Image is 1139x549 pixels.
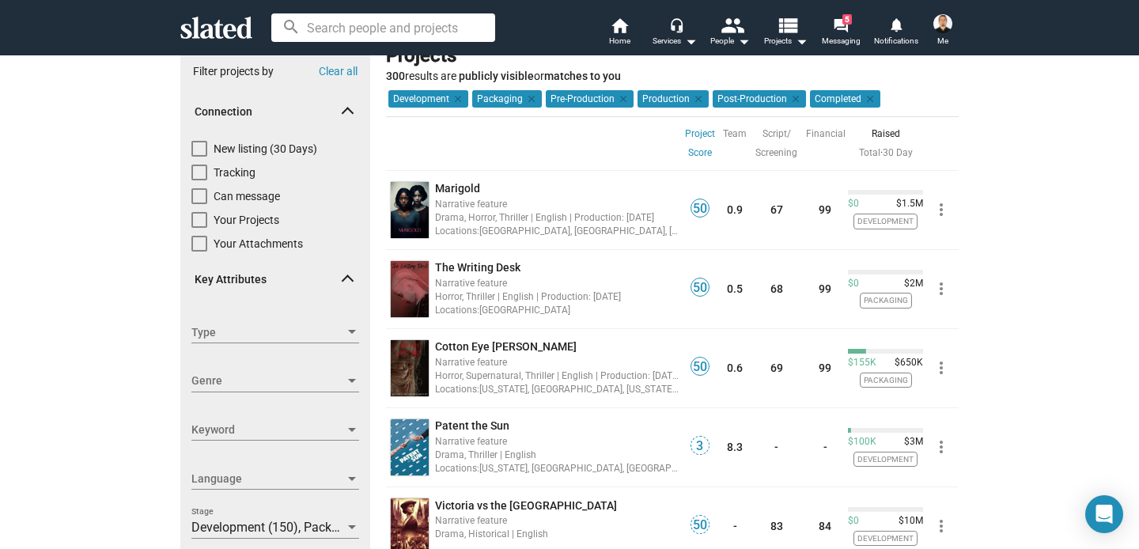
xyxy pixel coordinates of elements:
mat-icon: clear [690,92,704,106]
span: Your Attachments [214,236,303,252]
img: undefined [391,340,429,396]
div: Drama, Horror, Thriller | English | Production: [DATE] [435,210,679,225]
span: Language [191,471,345,487]
div: Narrative feature [435,513,679,528]
span: $0 [848,278,859,290]
button: Projects [758,16,813,51]
span: Development (150), Packaging (112), Pre-Production (12), Production (14), Post-Production (8), Co... [191,520,801,535]
div: Filter projects by [193,64,274,79]
a: - [774,441,778,453]
span: 3 [691,438,709,454]
div: People [710,32,750,51]
a: Cotton Eye [PERSON_NAME]Narrative featureHorror, Supernatural, Thriller | English | Production: [... [435,339,679,396]
a: 0.6 [727,362,743,374]
mat-expansion-panel-header: Connection [180,87,370,138]
div: [US_STATE], [GEOGRAPHIC_DATA], [GEOGRAPHIC_DATA], [US_STATE], [GEOGRAPHIC_DATA] [435,460,679,475]
span: Packaging [860,293,912,308]
button: People [702,16,758,51]
a: Team [723,124,747,143]
mat-chip: Development [388,90,468,108]
mat-icon: more_vert [932,437,951,456]
div: Drama, Historical | English [435,526,679,541]
a: Patent the SunNarrative featureDrama, Thriller | EnglishLocations:[US_STATE], [GEOGRAPHIC_DATA], ... [435,418,679,475]
span: Notifications [874,32,918,51]
a: undefined [388,337,432,399]
a: 99 [819,203,831,216]
mat-chip: Production [638,90,709,108]
mat-chip: Post-Production [713,90,806,108]
span: Messaging [822,32,861,51]
button: Services [647,16,702,51]
span: Type [191,324,345,341]
span: Marigold [435,182,480,195]
span: Key Attributes [195,272,343,287]
div: Services [653,32,697,51]
span: Locations: [435,463,479,474]
img: undefined [391,419,429,475]
img: Erman Kaplama [933,14,952,33]
mat-icon: clear [523,92,537,106]
span: $100K [848,436,876,449]
mat-icon: people [721,13,744,36]
span: Connection [195,104,343,119]
div: Raised [848,124,923,143]
mat-icon: forum [833,17,848,32]
span: Locations: [435,225,479,237]
span: 50 [691,517,709,533]
mat-chip: Packaging [472,90,542,108]
span: Your Projects [214,212,279,228]
a: - [733,520,737,532]
a: 83 [770,520,783,532]
span: Packaging [860,373,912,388]
a: 99 [819,362,831,374]
a: The Writing DeskNarrative featureHorror, Thriller | English | Production: [DATE]Locations:[GEOGRA... [435,260,679,317]
span: New listing (30 Days) [214,141,317,157]
a: Notifications [868,16,924,51]
a: Home [592,16,647,51]
span: Me [937,32,948,51]
span: results are or [386,70,621,82]
a: Financial [806,124,846,143]
span: $2M [898,278,923,290]
button: Clear all [319,65,358,78]
mat-icon: arrow_drop_down [792,32,811,51]
a: 67 [770,203,783,216]
img: undefined [391,261,429,317]
div: Connection [180,141,370,259]
span: 50 [691,201,709,217]
a: 69 [770,362,783,374]
div: Drama, Thriller | English [435,447,679,462]
div: Horror, Thriller | English | Production: [DATE] [435,289,679,304]
a: 0.9 [727,203,743,216]
div: Horror, Supernatural, Thriller | English | Production: [DATE] [435,368,679,383]
a: 0.5 [727,282,743,295]
a: 99 [819,282,831,295]
mat-icon: more_vert [932,517,951,536]
span: · [859,147,883,158]
span: $3M [898,436,923,449]
mat-icon: notifications [888,17,903,32]
div: Projects [386,44,952,69]
span: Victoria vs the [GEOGRAPHIC_DATA] [435,499,617,512]
a: Total [859,147,880,158]
a: 50 [691,207,710,220]
mat-icon: arrow_drop_down [734,32,753,51]
img: undefined [391,182,429,238]
div: [GEOGRAPHIC_DATA], [GEOGRAPHIC_DATA], [GEOGRAPHIC_DATA], [GEOGRAPHIC_DATA], [GEOGRAPHIC_DATA], [G... [435,223,679,238]
a: 30 Day [883,147,913,158]
span: Development [853,531,918,546]
mat-chip: Pre-Production [546,90,634,108]
a: undefined [388,179,432,241]
a: Script/ Screening [755,124,797,162]
span: Patent the Sun [435,419,509,432]
a: 8.3 [727,441,743,453]
mat-icon: home [610,16,629,35]
b: matches to you [544,70,621,82]
div: Narrative feature [435,275,679,290]
span: Development [853,452,918,467]
mat-icon: more_vert [932,200,951,219]
a: 3 [691,445,710,457]
span: 50 [691,280,709,296]
span: $10M [892,515,923,528]
mat-icon: clear [787,92,801,106]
